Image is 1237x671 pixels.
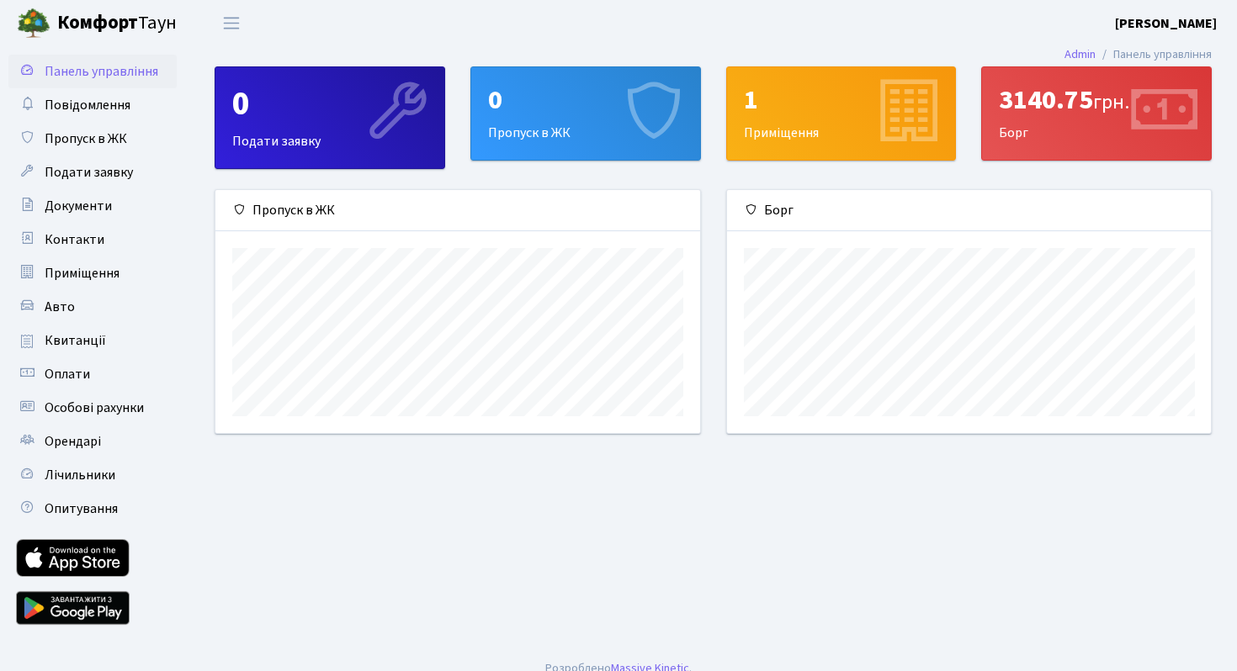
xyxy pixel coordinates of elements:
[45,230,104,249] span: Контакти
[727,190,1212,231] div: Борг
[8,122,177,156] a: Пропуск в ЖК
[45,432,101,451] span: Орендарі
[1039,37,1237,72] nav: breadcrumb
[8,458,177,492] a: Лічильники
[45,499,118,518] span: Опитування
[215,66,445,169] a: 0Подати заявку
[8,324,177,357] a: Квитанції
[471,67,700,160] div: Пропуск в ЖК
[8,357,177,391] a: Оплати
[8,189,177,223] a: Документи
[982,67,1211,160] div: Борг
[1093,87,1129,117] span: грн.
[45,62,158,81] span: Панель управління
[215,67,444,168] div: Подати заявку
[45,466,115,484] span: Лічильники
[8,55,177,88] a: Панель управління
[1115,14,1217,33] b: [PERSON_NAME]
[57,9,177,38] span: Таун
[210,9,252,37] button: Переключити навігацію
[45,197,112,215] span: Документи
[8,88,177,122] a: Повідомлення
[45,96,130,114] span: Повідомлення
[488,84,683,116] div: 0
[8,156,177,189] a: Подати заявку
[1096,45,1212,64] li: Панель управління
[744,84,939,116] div: 1
[8,223,177,256] a: Контакти
[1064,45,1096,63] a: Admin
[727,67,956,160] div: Приміщення
[470,66,701,161] a: 0Пропуск в ЖК
[215,190,700,231] div: Пропуск в ЖК
[8,391,177,425] a: Особові рахунки
[17,7,50,40] img: logo.png
[8,425,177,458] a: Орендарі
[45,331,106,350] span: Квитанції
[8,256,177,290] a: Приміщення
[8,492,177,526] a: Опитування
[45,163,133,182] span: Подати заявку
[999,84,1194,116] div: 3140.75
[1115,13,1217,34] a: [PERSON_NAME]
[45,399,144,417] span: Особові рахунки
[45,129,127,148] span: Пропуск в ЖК
[45,298,75,316] span: Авто
[232,84,427,124] div: 0
[45,365,90,383] span: Оплати
[45,264,119,283] span: Приміщення
[8,290,177,324] a: Авто
[57,9,138,36] b: Комфорт
[726,66,957,161] a: 1Приміщення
